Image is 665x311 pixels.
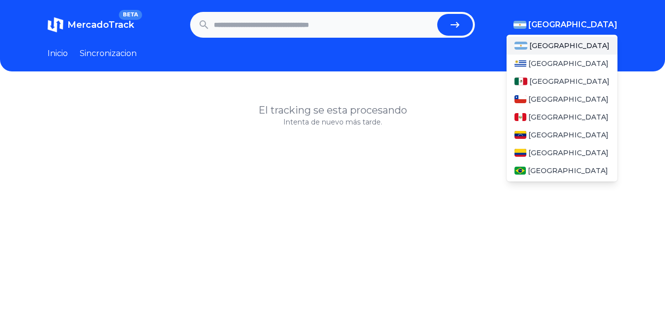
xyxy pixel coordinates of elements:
[528,19,617,31] span: [GEOGRAPHIC_DATA]
[513,21,526,29] img: Argentina
[529,41,610,51] span: [GEOGRAPHIC_DATA]
[48,17,63,33] img: MercadoTrack
[528,148,609,158] span: [GEOGRAPHIC_DATA]
[80,48,137,60] a: Sincronizacion
[528,166,608,176] span: [GEOGRAPHIC_DATA]
[507,72,617,90] a: Mexico[GEOGRAPHIC_DATA]
[514,131,526,139] img: Venezuela
[514,95,526,103] img: Chile
[514,42,527,50] img: Argentina
[528,59,609,68] span: [GEOGRAPHIC_DATA]
[507,126,617,144] a: Venezuela[GEOGRAPHIC_DATA]
[528,94,609,104] span: [GEOGRAPHIC_DATA]
[514,60,526,67] img: Uruguay
[48,48,68,60] a: Inicio
[48,117,617,127] p: Intenta de nuevo más tarde.
[507,144,617,162] a: Colombia[GEOGRAPHIC_DATA]
[67,19,134,30] span: MercadoTrack
[513,19,617,31] button: [GEOGRAPHIC_DATA]
[507,162,617,180] a: Brasil[GEOGRAPHIC_DATA]
[507,90,617,108] a: Chile[GEOGRAPHIC_DATA]
[507,37,617,55] a: Argentina[GEOGRAPHIC_DATA]
[48,17,134,33] a: MercadoTrackBETA
[529,76,610,86] span: [GEOGRAPHIC_DATA]
[514,167,526,175] img: Brasil
[528,130,609,140] span: [GEOGRAPHIC_DATA]
[507,108,617,126] a: Peru[GEOGRAPHIC_DATA]
[119,10,142,20] span: BETA
[514,113,526,121] img: Peru
[48,103,617,117] h1: El tracking se esta procesando
[514,149,526,157] img: Colombia
[514,77,527,85] img: Mexico
[507,55,617,72] a: Uruguay[GEOGRAPHIC_DATA]
[528,112,609,122] span: [GEOGRAPHIC_DATA]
